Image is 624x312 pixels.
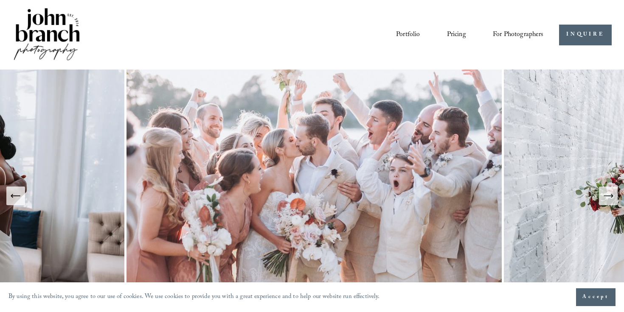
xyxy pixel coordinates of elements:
[12,6,81,64] img: John Branch IV Photography
[599,187,618,205] button: Next Slide
[396,28,420,42] a: Portfolio
[559,25,611,45] a: INQUIRE
[447,28,466,42] a: Pricing
[8,291,380,304] p: By using this website, you agree to our use of cookies. We use cookies to provide you with a grea...
[576,288,616,306] button: Accept
[6,187,25,205] button: Previous Slide
[493,28,544,42] a: folder dropdown
[582,293,609,301] span: Accept
[493,28,544,42] span: For Photographers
